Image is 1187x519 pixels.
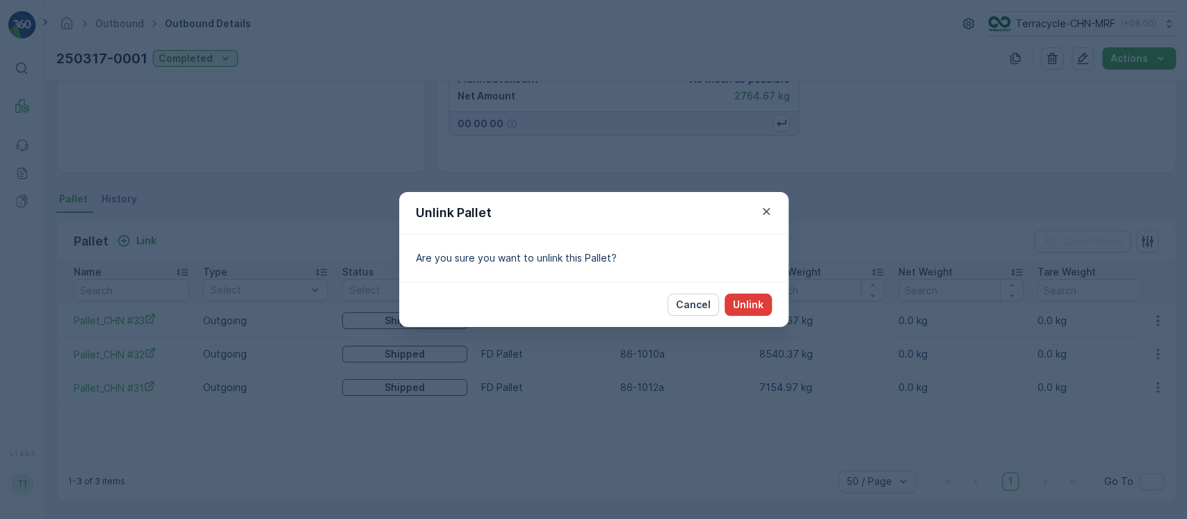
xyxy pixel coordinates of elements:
p: Are you sure you want to unlink this Pallet? [416,251,772,265]
p: Cancel [676,298,711,312]
p: Unlink Pallet [416,203,492,223]
button: Unlink [725,294,772,316]
button: Cancel [668,294,719,316]
p: Unlink [733,298,764,312]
